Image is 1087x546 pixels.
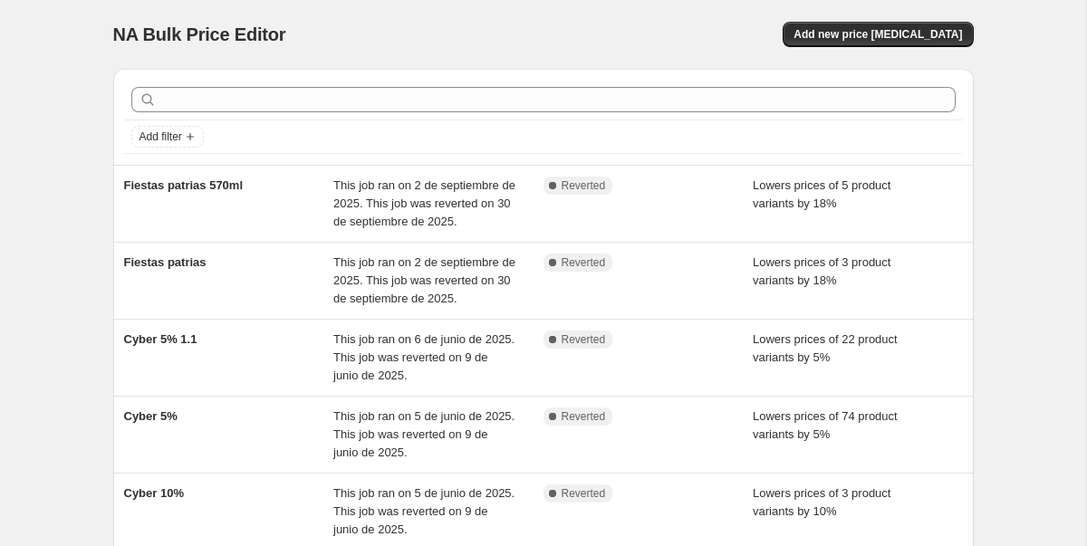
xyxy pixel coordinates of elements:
[124,332,197,346] span: Cyber 5% 1.1
[753,255,890,287] span: Lowers prices of 3 product variants by 18%
[753,409,898,441] span: Lowers prices of 74 product variants by 5%
[124,178,244,192] span: Fiestas patrias 570ml
[753,332,898,364] span: Lowers prices of 22 product variants by 5%
[562,486,606,501] span: Reverted
[794,27,962,42] span: Add new price [MEDICAL_DATA]
[333,255,515,305] span: This job ran on 2 de septiembre de 2025. This job was reverted on 30 de septiembre de 2025.
[333,332,515,382] span: This job ran on 6 de junio de 2025. This job was reverted on 9 de junio de 2025.
[333,178,515,228] span: This job ran on 2 de septiembre de 2025. This job was reverted on 30 de septiembre de 2025.
[124,409,178,423] span: Cyber 5%
[562,332,606,347] span: Reverted
[562,255,606,270] span: Reverted
[113,24,286,44] span: NA Bulk Price Editor
[333,409,515,459] span: This job ran on 5 de junio de 2025. This job was reverted on 9 de junio de 2025.
[139,129,182,144] span: Add filter
[131,126,204,148] button: Add filter
[753,486,890,518] span: Lowers prices of 3 product variants by 10%
[124,255,207,269] span: Fiestas patrias
[753,178,890,210] span: Lowers prices of 5 product variants by 18%
[562,178,606,193] span: Reverted
[333,486,515,536] span: This job ran on 5 de junio de 2025. This job was reverted on 9 de junio de 2025.
[124,486,184,500] span: Cyber 10%
[562,409,606,424] span: Reverted
[783,22,973,47] button: Add new price [MEDICAL_DATA]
